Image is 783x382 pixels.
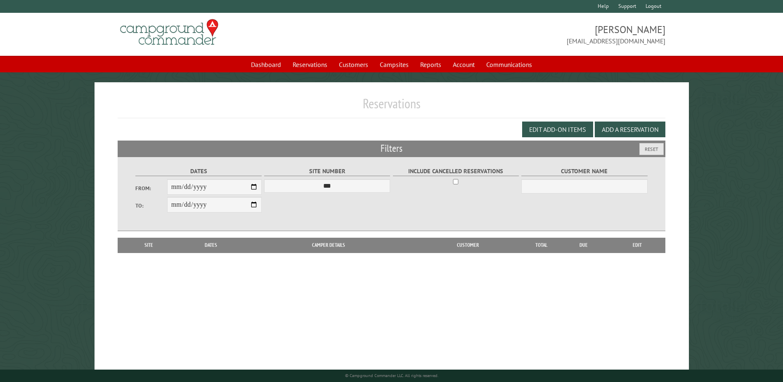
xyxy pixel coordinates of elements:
th: Edit [610,238,665,253]
img: Campground Commander [118,16,221,48]
button: Reset [639,143,664,155]
label: Customer Name [521,167,647,176]
small: © Campground Commander LLC. All rights reserved. [345,373,438,378]
a: Communications [481,57,537,72]
th: Total [525,238,558,253]
label: From: [135,184,167,192]
h1: Reservations [118,95,665,118]
th: Dates [176,238,246,253]
a: Reports [415,57,446,72]
span: [PERSON_NAME] [EMAIL_ADDRESS][DOMAIN_NAME] [392,23,665,46]
button: Edit Add-on Items [522,122,593,137]
label: To: [135,202,167,210]
h2: Filters [118,141,665,156]
label: Include Cancelled Reservations [393,167,519,176]
label: Site Number [264,167,390,176]
a: Customers [334,57,373,72]
th: Site [122,238,175,253]
a: Campsites [375,57,414,72]
label: Dates [135,167,261,176]
button: Add a Reservation [595,122,665,137]
th: Camper Details [246,238,411,253]
th: Due [558,238,610,253]
a: Account [448,57,480,72]
a: Reservations [288,57,332,72]
th: Customer [411,238,525,253]
a: Dashboard [246,57,286,72]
